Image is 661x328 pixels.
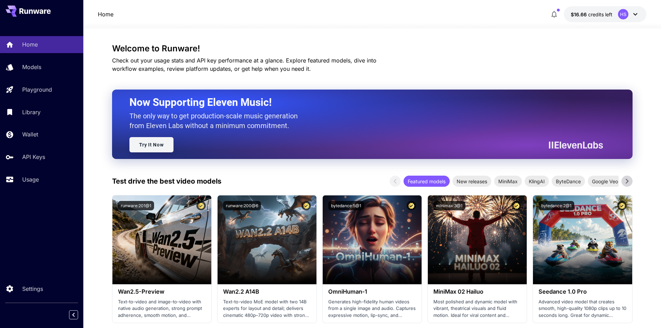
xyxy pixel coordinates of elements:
p: Models [22,63,41,71]
span: MiniMax [494,178,522,185]
button: Collapse sidebar [69,310,78,319]
h3: Seedance 1.0 Pro [539,288,626,295]
h3: Wan2.5-Preview [118,288,206,295]
img: alt [428,195,527,284]
button: runware:200@6 [223,201,261,210]
span: Check out your usage stats and API key performance at a glance. Explore featured models, dive int... [112,57,376,72]
button: Certified Model – Vetted for best performance and includes a commercial license. [407,201,416,210]
p: Playground [22,85,52,94]
p: Text-to-video MoE model with two 14B experts for layout and detail; delivers cinematic 480p–720p ... [223,298,311,319]
button: Certified Model – Vetted for best performance and includes a commercial license. [302,201,311,210]
a: Home [98,10,113,18]
a: Try It Now [129,137,173,152]
p: API Keys [22,153,45,161]
h3: Welcome to Runware! [112,44,633,53]
p: Generates high-fidelity human videos from a single image and audio. Captures expressive motion, l... [328,298,416,319]
div: KlingAI [525,176,549,187]
span: New releases [452,178,491,185]
span: credits left [588,11,612,17]
span: KlingAI [525,178,549,185]
p: Advanced video model that creates smooth, high-quality 1080p clips up to 10 seconds long. Great f... [539,298,626,319]
img: alt [112,195,211,284]
div: Featured models [404,176,450,187]
p: Test drive the best video models [112,176,221,186]
div: Collapse sidebar [74,309,83,321]
p: Settings [22,285,43,293]
h3: Wan2.2 A14B [223,288,311,295]
p: Wallet [22,130,38,138]
h3: MiniMax 02 Hailuo [433,288,521,295]
div: New releases [452,176,491,187]
span: $16.66 [571,11,588,17]
p: Text-to-video and image-to-video with native audio generation, strong prompt adherence, smooth mo... [118,298,206,319]
p: Library [22,108,41,116]
h2: Now Supporting Eleven Music! [129,96,598,109]
button: Certified Model – Vetted for best performance and includes a commercial license. [196,201,206,210]
span: ByteDance [552,178,585,185]
h3: OmniHuman‑1 [328,288,416,295]
img: alt [218,195,316,284]
div: $16.6641 [571,11,612,18]
button: minimax:3@1 [433,201,465,210]
button: bytedance:5@1 [328,201,364,210]
p: Home [22,40,38,49]
div: Google Veo [588,176,622,187]
div: MiniMax [494,176,522,187]
span: Featured models [404,178,450,185]
div: ByteDance [552,176,585,187]
button: Certified Model – Vetted for best performance and includes a commercial license. [617,201,627,210]
img: alt [323,195,422,284]
div: HS [618,9,628,19]
nav: breadcrumb [98,10,113,18]
button: bytedance:2@1 [539,201,574,210]
img: alt [533,195,632,284]
p: The only way to get production-scale music generation from Eleven Labs without a minimum commitment. [129,111,303,131]
p: Most polished and dynamic model with vibrant, theatrical visuals and fluid motion. Ideal for vira... [433,298,521,319]
span: Google Veo [588,178,622,185]
p: Usage [22,175,39,184]
button: Certified Model – Vetted for best performance and includes a commercial license. [512,201,521,210]
button: $16.6641HS [564,6,646,22]
button: runware:201@1 [118,201,154,210]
